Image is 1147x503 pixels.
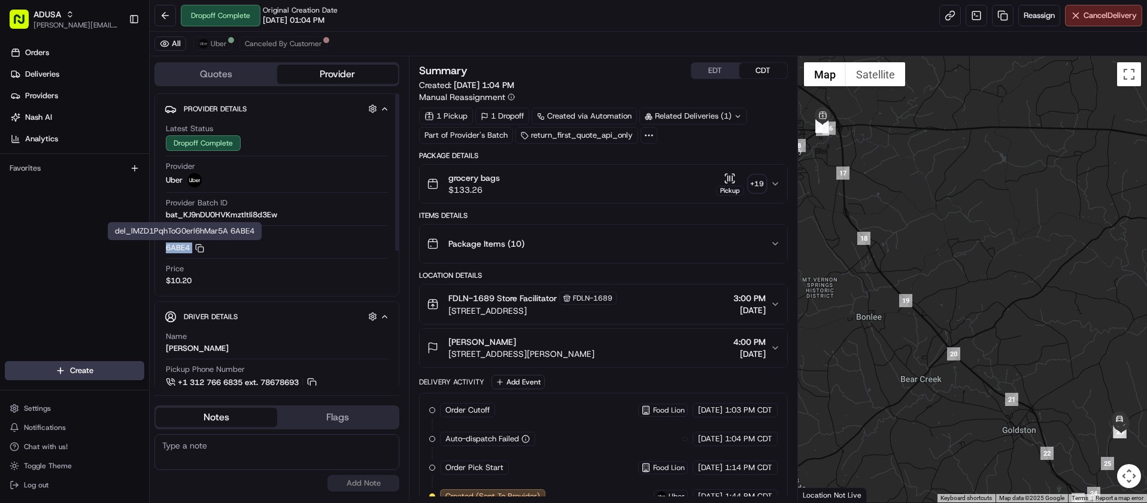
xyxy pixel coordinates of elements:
[1065,5,1142,26] button: CancelDelivery
[184,312,238,322] span: Driver Details
[419,91,515,103] button: Manual Reassignment
[204,118,218,132] button: Start new chat
[24,461,72,471] span: Toggle Theme
[725,462,772,473] span: 1:14 PM CDT
[698,405,723,416] span: [DATE]
[5,400,144,417] button: Settings
[166,161,195,172] span: Provider
[1072,495,1088,501] a: Terms (opens in new tab)
[178,377,299,388] span: +1 312 766 6835 ext. 78678693
[725,434,772,444] span: 1:04 PM CDT
[166,343,229,354] div: [PERSON_NAME]
[166,243,204,253] button: 6ABE4
[801,487,840,502] img: Google
[96,169,197,190] a: 💻API Documentation
[5,129,149,149] a: Analytics
[1117,62,1141,86] button: Toggle fullscreen view
[34,8,61,20] button: ADUSA
[448,336,516,348] span: [PERSON_NAME]
[419,211,788,220] div: Items Details
[245,39,322,49] span: Canceled By Customer
[816,123,829,136] div: 9
[25,134,58,144] span: Analytics
[573,293,612,303] span: FDLN-1689
[84,202,145,212] a: Powered byPylon
[154,37,186,51] button: All
[5,477,144,493] button: Log out
[166,376,318,389] a: +1 312 766 6835 ext. 78678693
[25,69,59,80] span: Deliveries
[454,80,514,90] span: [DATE] 1:04 PM
[166,263,184,274] span: Price
[1117,464,1141,488] button: Map camera controls
[733,348,766,360] span: [DATE]
[448,172,500,184] span: grocery bags
[515,127,638,144] div: return_first_quote_api_only
[716,172,744,196] button: Pickup
[24,174,92,186] span: Knowledge Base
[669,492,685,501] span: Uber
[1113,425,1126,438] div: 27
[823,122,836,135] div: 16
[1084,10,1137,21] span: Cancel Delivery
[5,86,149,105] a: Providers
[277,408,399,427] button: Flags
[41,114,196,126] div: Start new chat
[156,65,277,84] button: Quotes
[947,347,960,360] div: 20
[749,175,766,192] div: + 19
[419,271,788,280] div: Location Details
[263,15,324,26] span: [DATE] 01:04 PM
[166,198,227,208] span: Provider Batch ID
[1018,5,1060,26] button: Reassign
[7,169,96,190] a: 📗Knowledge Base
[199,39,208,49] img: profile_uber_ahold_partner.png
[698,462,723,473] span: [DATE]
[940,494,992,502] button: Keyboard shortcuts
[12,12,36,36] img: Nash
[5,419,144,436] button: Notifications
[725,491,772,502] span: 1:44 PM CDT
[24,480,48,490] span: Log out
[1096,495,1143,501] a: Report a map error
[166,364,245,375] span: Pickup Phone Number
[733,304,766,316] span: [DATE]
[187,173,202,187] img: profile_uber_ahold_partner.png
[445,434,519,444] span: Auto-dispatch Failed
[5,438,144,455] button: Chat with us!
[12,48,218,67] p: Welcome 👋
[1087,487,1100,500] div: 24
[34,20,119,30] button: [PERSON_NAME][EMAIL_ADDRESS][PERSON_NAME][DOMAIN_NAME]
[277,65,399,84] button: Provider
[119,203,145,212] span: Pylon
[448,184,500,196] span: $133.26
[5,159,144,178] div: Favorites
[41,126,151,136] div: We're available if you need us!
[657,492,666,501] img: profile_uber_ahold_partner.png
[420,329,787,367] button: [PERSON_NAME][STREET_ADDRESS][PERSON_NAME]4:00 PM[DATE]
[793,139,806,152] div: 8
[698,491,723,502] span: [DATE]
[725,405,772,416] span: 1:03 PM CDT
[31,77,198,90] input: Clear
[24,442,68,452] span: Chat with us!
[448,305,617,317] span: [STREET_ADDRESS]
[445,462,503,473] span: Order Pick Start
[166,123,213,134] span: Latest Status
[5,108,149,127] a: Nash AI
[1005,393,1018,406] div: 21
[846,62,905,86] button: Show satellite imagery
[5,361,144,380] button: Create
[445,405,490,416] span: Order Cutoff
[1040,447,1054,460] div: 22
[5,5,124,34] button: ADUSA[PERSON_NAME][EMAIL_ADDRESS][PERSON_NAME][DOMAIN_NAME]
[448,348,594,360] span: [STREET_ADDRESS][PERSON_NAME]
[716,186,744,196] div: Pickup
[165,99,389,119] button: Provider Details
[733,336,766,348] span: 4:00 PM
[420,284,787,324] button: FDLN-1689 Store FacilitatorFDLN-1689[STREET_ADDRESS]3:00 PM[DATE]
[804,62,846,86] button: Show street map
[1024,10,1055,21] span: Reassign
[653,463,685,472] span: Food Lion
